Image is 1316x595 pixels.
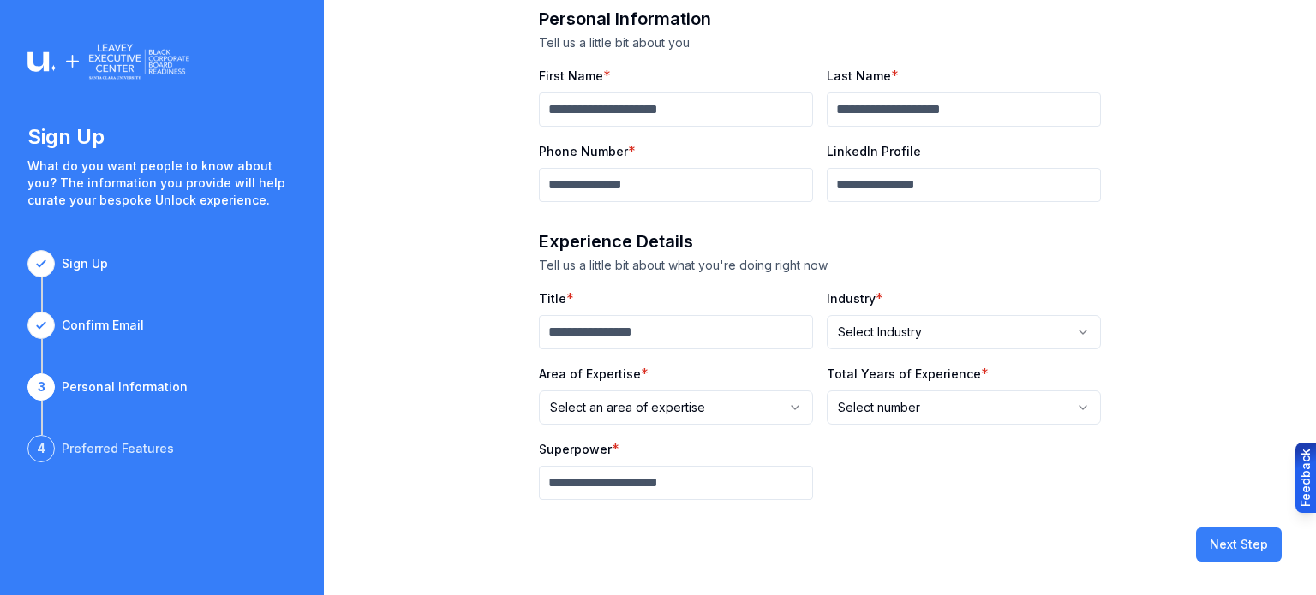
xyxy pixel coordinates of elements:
div: Personal Information [62,378,188,396]
label: LinkedIn Profile [827,144,921,158]
label: Title [539,291,566,306]
label: Superpower [539,442,612,456]
label: Industry [827,291,876,306]
p: Tell us a little bit about you [539,34,1101,51]
div: Sign Up [62,255,108,272]
p: What do you want people to know about you? The information you provide will help curate your besp... [27,158,296,209]
div: 3 [27,373,55,401]
div: Confirm Email [62,317,144,334]
label: Total Years of Experience [827,366,981,381]
p: Tell us a little bit about what you're doing right now [539,257,1101,274]
h1: Sign Up [27,123,296,151]
label: Area of Expertise [539,366,641,381]
div: Feedback [1297,449,1314,507]
label: First Name [539,68,603,83]
div: 4 [27,435,55,462]
img: Logo [27,41,189,82]
label: Last Name [827,68,891,83]
label: Phone Number [539,144,628,158]
h2: Personal Information [539,7,1101,31]
button: Provide feedback [1295,443,1316,513]
button: Next Step [1196,527,1282,562]
div: Preferred Features [62,440,174,457]
h2: Experience Details [539,229,1101,253]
